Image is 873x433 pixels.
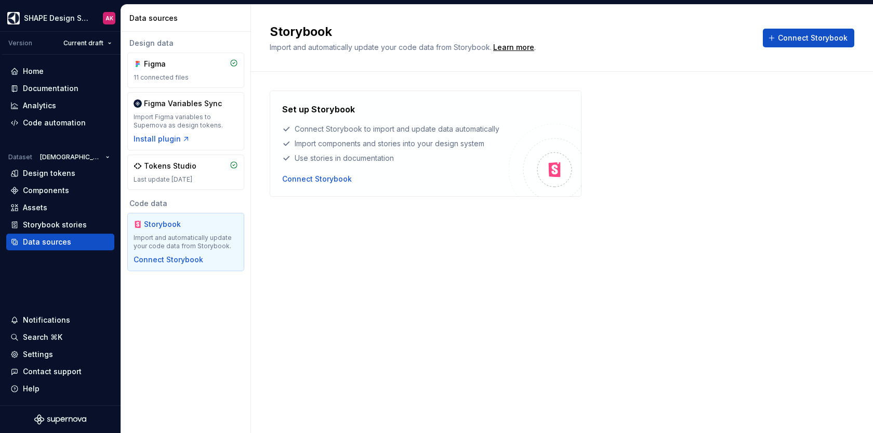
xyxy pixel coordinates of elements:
[282,103,355,116] h4: Set up Storybook
[6,97,114,114] a: Analytics
[24,13,90,23] div: SHAPE Design System
[492,44,536,52] span: .
[6,346,114,363] a: Settings
[282,174,352,184] button: Connect Storybook
[134,113,238,130] div: Import Figma variables to Supernova as design tokens.
[6,380,114,397] button: Help
[282,138,509,149] div: Import components and stories into your design system
[6,234,114,250] a: Data sources
[23,349,53,360] div: Settings
[6,182,114,199] a: Components
[23,220,87,230] div: Storybook stories
[134,73,238,82] div: 11 connected files
[40,153,101,161] span: [DEMOGRAPHIC_DATA]
[129,13,246,23] div: Data sources
[134,254,203,265] button: Connect Storybook
[23,100,56,111] div: Analytics
[763,29,854,47] button: Connect Storybook
[8,153,32,161] div: Dataset
[7,12,20,24] img: 1131f18f-9b94-42a4-847a-eabb54481545.png
[127,213,244,271] a: StorybookImport and automatically update your code data from Storybook.Connect Storybook
[134,175,238,184] div: Last update [DATE]
[23,384,39,394] div: Help
[6,312,114,328] button: Notifications
[6,363,114,380] button: Contact support
[63,39,103,47] span: Current draft
[144,98,222,109] div: Figma Variables Sync
[127,53,244,88] a: Figma11 connected files
[778,33,848,43] span: Connect Storybook
[6,329,114,346] button: Search ⌘K
[134,234,238,250] div: Import and automatically update your code data from Storybook.
[6,199,114,216] a: Assets
[127,38,244,48] div: Design data
[6,63,114,80] a: Home
[6,114,114,131] a: Code automation
[144,161,196,171] div: Tokens Studio
[493,42,534,53] a: Learn more
[6,165,114,182] a: Design tokens
[282,124,509,134] div: Connect Storybook to import and update data automatically
[282,153,509,163] div: Use stories in documentation
[23,366,82,377] div: Contact support
[23,237,71,247] div: Data sources
[23,202,47,213] div: Assets
[144,59,194,69] div: Figma
[23,83,78,94] div: Documentation
[6,80,114,97] a: Documentation
[23,185,69,196] div: Components
[134,134,190,144] button: Install plugin
[8,39,32,47] div: Version
[23,66,44,77] div: Home
[6,216,114,233] a: Storybook stories
[127,155,244,190] a: Tokens StudioLast update [DATE]
[34,414,86,425] svg: Supernova Logo
[144,219,194,230] div: Storybook
[2,7,118,29] button: SHAPE Design SystemAK
[23,315,70,325] div: Notifications
[270,43,492,52] span: Import and automatically update your code data from Storybook.
[127,198,244,209] div: Code data
[23,332,62,342] div: Search ⌘K
[59,36,116,50] button: Current draft
[105,14,113,22] div: AK
[23,168,75,179] div: Design tokens
[127,92,244,150] a: Figma Variables SyncImport Figma variables to Supernova as design tokens.Install plugin
[270,23,750,40] h2: Storybook
[23,118,86,128] div: Code automation
[35,150,114,164] button: [DEMOGRAPHIC_DATA]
